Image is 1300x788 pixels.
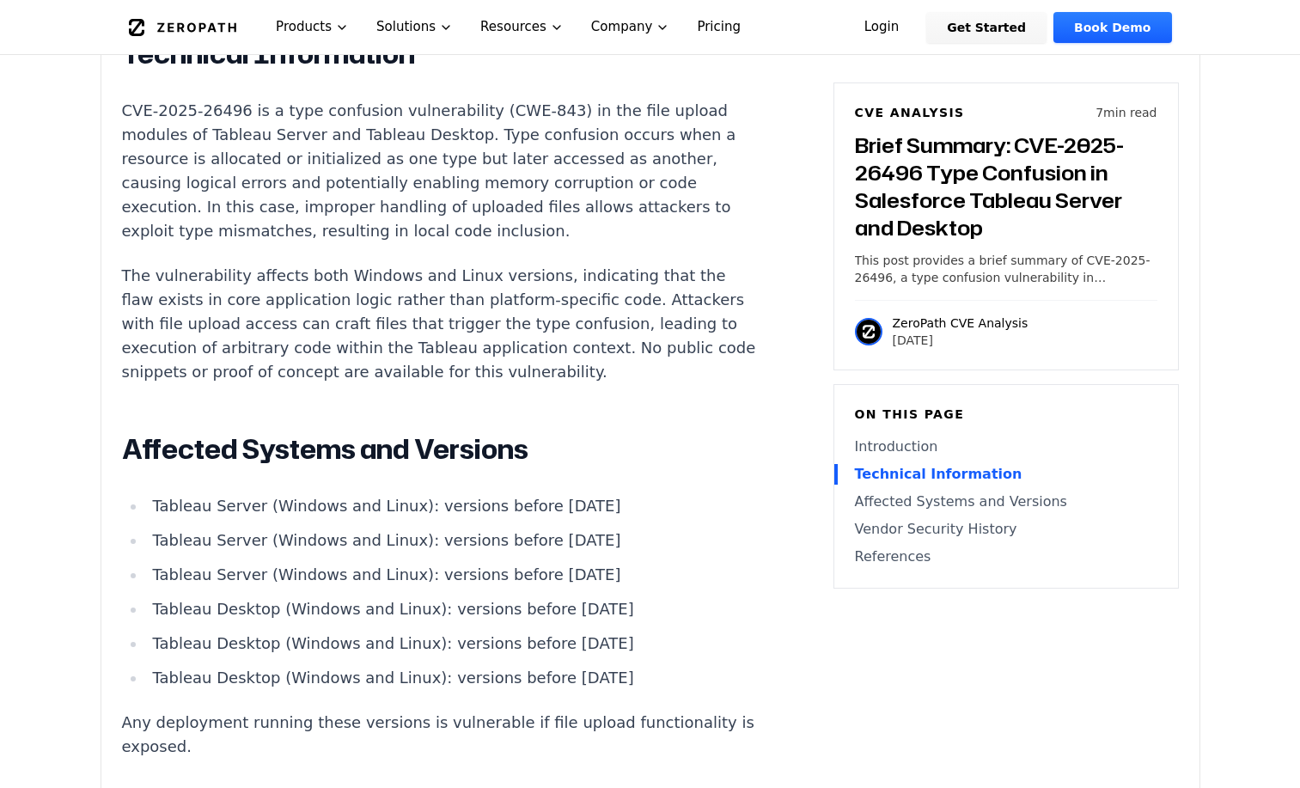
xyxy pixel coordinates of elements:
[146,528,761,553] li: Tableau Server (Windows and Linux): versions before [DATE]
[926,12,1047,43] a: Get Started
[855,437,1157,457] a: Introduction
[146,666,761,690] li: Tableau Desktop (Windows and Linux): versions before [DATE]
[122,37,761,71] h2: Technical Information
[122,264,761,384] p: The vulnerability affects both Windows and Linux versions, indicating that the flaw exists in cor...
[855,547,1157,567] a: References
[146,494,761,518] li: Tableau Server (Windows and Linux): versions before [DATE]
[146,632,761,656] li: Tableau Desktop (Windows and Linux): versions before [DATE]
[146,597,761,621] li: Tableau Desktop (Windows and Linux): versions before [DATE]
[146,563,761,587] li: Tableau Server (Windows and Linux): versions before [DATE]
[1096,104,1157,121] p: 7 min read
[893,332,1028,349] p: [DATE]
[855,318,882,345] img: ZeroPath CVE Analysis
[122,99,761,243] p: CVE-2025-26496 is a type confusion vulnerability (CWE-843) in the file upload modules of Tableau ...
[855,519,1157,540] a: Vendor Security History
[122,432,761,467] h2: Affected Systems and Versions
[855,406,1157,423] h6: On this page
[1053,12,1171,43] a: Book Demo
[855,131,1157,241] h3: Brief Summary: CVE-2025-26496 Type Confusion in Salesforce Tableau Server and Desktop
[855,492,1157,512] a: Affected Systems and Versions
[122,711,761,759] p: Any deployment running these versions is vulnerable if file upload functionality is exposed.
[855,464,1157,485] a: Technical Information
[893,315,1028,332] p: ZeroPath CVE Analysis
[844,12,920,43] a: Login
[855,252,1157,286] p: This post provides a brief summary of CVE-2025-26496, a type confusion vulnerability in Salesforc...
[855,104,965,121] h6: CVE Analysis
